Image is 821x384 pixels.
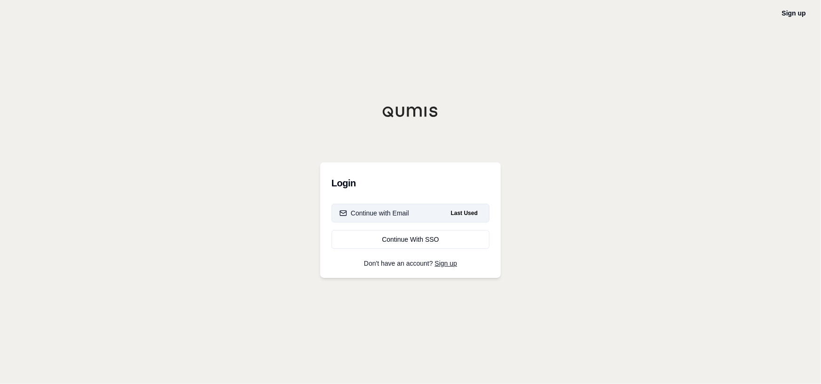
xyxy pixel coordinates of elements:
[332,260,489,267] p: Don't have an account?
[435,260,457,267] a: Sign up
[332,204,489,223] button: Continue with EmailLast Used
[382,106,439,117] img: Qumis
[332,230,489,249] a: Continue With SSO
[339,208,409,218] div: Continue with Email
[332,174,489,192] h3: Login
[339,235,482,244] div: Continue With SSO
[782,9,806,17] a: Sign up
[447,207,482,219] span: Last Used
